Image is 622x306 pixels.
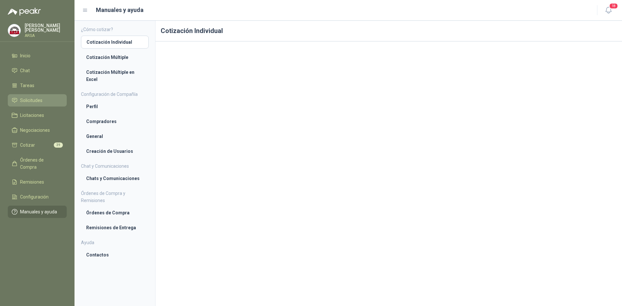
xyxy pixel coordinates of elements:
li: Compradores [86,118,144,125]
li: General [86,133,144,140]
span: Licitaciones [20,112,44,119]
a: Configuración [8,191,67,203]
span: Cotizar [20,142,35,149]
a: Cotizar39 [8,139,67,151]
span: Inicio [20,52,30,59]
li: Creación de Usuarios [86,148,144,155]
a: Remisiones de Entrega [81,221,149,234]
li: Cotización Múltiple [86,54,144,61]
span: Remisiones [20,178,44,186]
a: Creación de Usuarios [81,145,149,157]
li: Remisiones de Entrega [86,224,144,231]
a: Cotización Múltiple en Excel [81,66,149,85]
button: 18 [603,5,614,16]
a: Compradores [81,115,149,128]
li: Contactos [86,251,144,258]
a: Solicitudes [8,94,67,107]
span: Tareas [20,82,34,89]
p: ARSA [25,34,67,38]
span: 39 [54,142,63,148]
span: Órdenes de Compra [20,156,61,171]
a: Órdenes de Compra [8,154,67,173]
a: Licitaciones [8,109,67,121]
a: Inicio [8,50,67,62]
a: Órdenes de Compra [81,207,149,219]
a: Negociaciones [8,124,67,136]
h4: ¿Cómo cotizar? [81,26,149,33]
span: Negociaciones [20,127,50,134]
a: Chats y Comunicaciones [81,172,149,185]
li: Perfil [86,103,144,110]
li: Cotización Individual [86,39,143,46]
h1: Cotización Individual [155,21,622,41]
a: Tareas [8,79,67,92]
span: Configuración [20,193,49,200]
a: Contactos [81,249,149,261]
span: 18 [609,3,618,9]
a: Cotización Individual [81,36,149,49]
a: General [81,130,149,142]
a: Chat [8,64,67,77]
img: Company Logo [8,24,20,37]
span: Chat [20,67,30,74]
a: Perfil [81,100,149,113]
h4: Órdenes de Compra y Remisiones [81,190,149,204]
a: Remisiones [8,176,67,188]
p: [PERSON_NAME] [PERSON_NAME] [25,23,67,32]
h1: Manuales y ayuda [96,6,144,15]
li: Órdenes de Compra [86,209,144,216]
a: Cotización Múltiple [81,51,149,63]
li: Chats y Comunicaciones [86,175,144,182]
span: Manuales y ayuda [20,208,57,215]
iframe: 953374dfa75b41f38925b712e2491bfd [161,47,617,302]
h4: Chat y Comunicaciones [81,163,149,170]
h4: Configuración de Compañía [81,91,149,98]
li: Cotización Múltiple en Excel [86,69,144,83]
img: Logo peakr [8,8,41,16]
span: Solicitudes [20,97,42,104]
a: Manuales y ayuda [8,206,67,218]
h4: Ayuda [81,239,149,246]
